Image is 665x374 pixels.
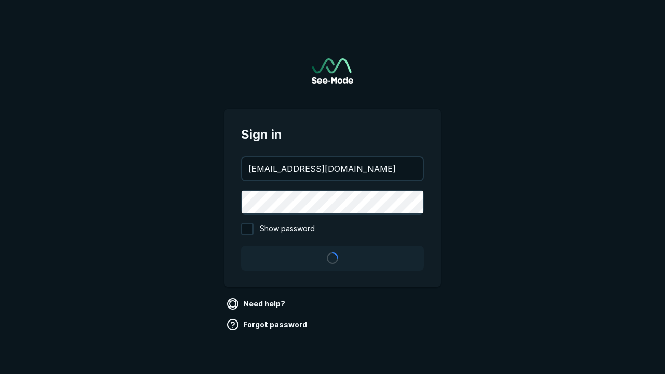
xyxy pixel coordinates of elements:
a: Forgot password [224,316,311,333]
a: Need help? [224,296,289,312]
input: your@email.com [242,157,423,180]
span: Sign in [241,125,424,144]
a: Go to sign in [312,58,353,84]
img: See-Mode Logo [312,58,353,84]
span: Show password [260,223,315,235]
